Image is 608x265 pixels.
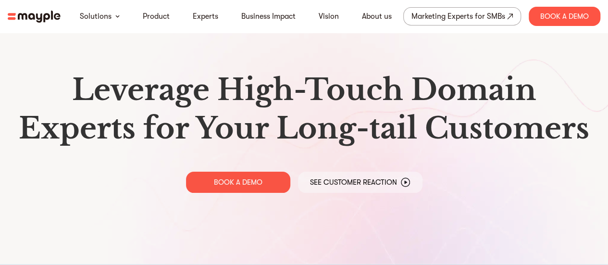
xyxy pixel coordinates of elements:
div: Book A Demo [529,7,600,26]
a: Product [143,11,170,22]
a: Experts [193,11,218,22]
a: See Customer Reaction [298,172,422,193]
p: See Customer Reaction [310,177,397,187]
a: About us [362,11,392,22]
a: BOOK A DEMO [186,172,290,193]
img: mayple-logo [8,11,61,23]
p: BOOK A DEMO [214,177,262,187]
a: Vision [319,11,339,22]
h1: Leverage High-Touch Domain Experts for Your Long-tail Customers [15,71,593,148]
img: arrow-down [115,15,120,18]
a: Solutions [80,11,112,22]
a: Marketing Experts for SMBs [403,7,521,25]
a: Business Impact [241,11,296,22]
div: Marketing Experts for SMBs [411,10,505,23]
